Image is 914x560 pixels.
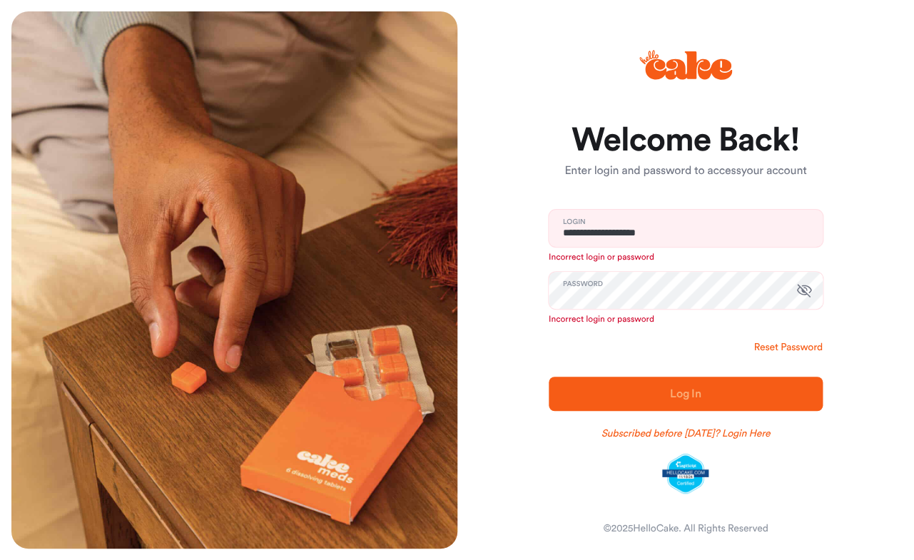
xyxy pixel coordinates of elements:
[549,163,823,180] p: Enter login and password to access your account
[549,252,823,263] p: Incorrect login or password
[601,427,770,441] a: Subscribed before [DATE]? Login Here
[662,454,709,494] img: legit-script-certified.png
[670,388,701,399] span: Log In
[549,377,823,411] button: Log In
[603,521,768,536] div: © 2025 HelloCake. All Rights Reserved
[549,123,823,158] h1: Welcome Back!
[549,314,823,325] p: Incorrect login or password
[753,340,822,355] a: Reset Password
